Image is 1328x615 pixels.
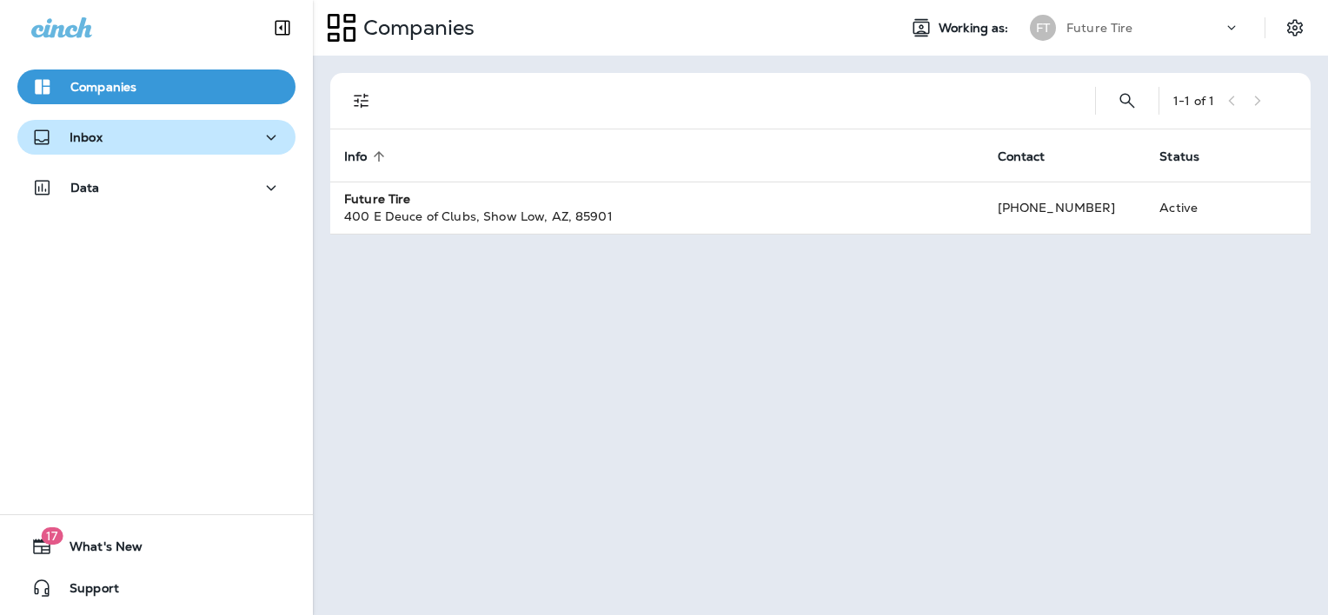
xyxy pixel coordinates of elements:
[17,120,295,155] button: Inbox
[1173,94,1214,108] div: 1 - 1 of 1
[344,149,368,164] span: Info
[52,581,119,602] span: Support
[1159,149,1222,164] span: Status
[356,15,475,41] p: Companies
[258,10,307,45] button: Collapse Sidebar
[41,527,63,545] span: 17
[1145,182,1245,234] td: Active
[17,170,295,205] button: Data
[1030,15,1056,41] div: FT
[1110,83,1145,118] button: Search Companies
[1279,12,1311,43] button: Settings
[1066,21,1133,35] p: Future Tire
[70,181,100,195] p: Data
[17,529,295,564] button: 17What's New
[939,21,1013,36] span: Working as:
[70,80,136,94] p: Companies
[984,182,1146,234] td: [PHONE_NUMBER]
[17,69,295,104] button: Companies
[1159,149,1199,164] span: Status
[52,539,143,560] span: What's New
[344,149,390,164] span: Info
[70,130,103,144] p: Inbox
[998,149,1068,164] span: Contact
[344,208,970,225] div: 400 E Deuce of Clubs , Show Low , AZ , 85901
[344,191,411,207] strong: Future Tire
[344,83,379,118] button: Filters
[17,571,295,605] button: Support
[998,149,1046,164] span: Contact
